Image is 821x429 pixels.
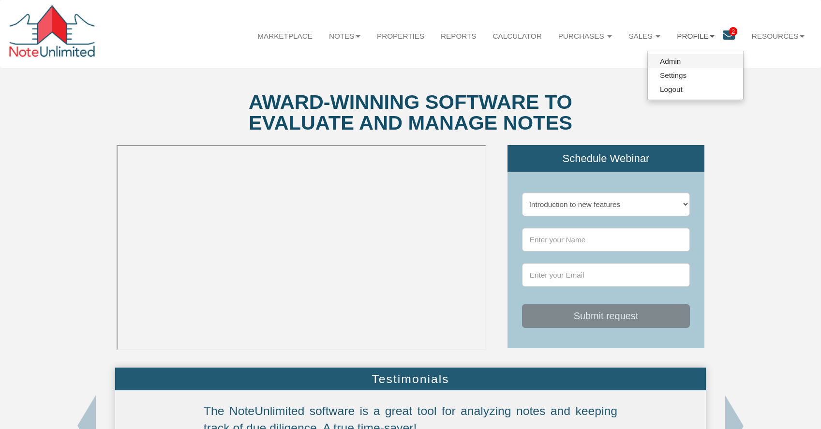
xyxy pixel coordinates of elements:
a: Properties [369,23,433,49]
span: 2 [729,27,738,36]
a: Reports [433,23,484,49]
a: Sales [620,23,669,49]
a: 2 [723,23,744,51]
a: Resources [744,23,813,49]
a: Admin [648,54,743,68]
a: Notes [321,23,369,49]
div: Schedule Webinar [508,145,704,172]
div: Testimonials [115,368,706,391]
a: Profile [669,23,723,49]
a: Purchases [550,23,621,49]
a: Logout [648,83,743,97]
input: Enter your Name [522,228,690,251]
button: Submit request [522,304,690,328]
div: Award-winning software to evaluate and manage notes [246,92,575,133]
a: Settings [648,68,743,82]
a: Marketplace [249,23,321,49]
a: Calculator [485,23,550,49]
input: Enter your Email [522,263,690,287]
